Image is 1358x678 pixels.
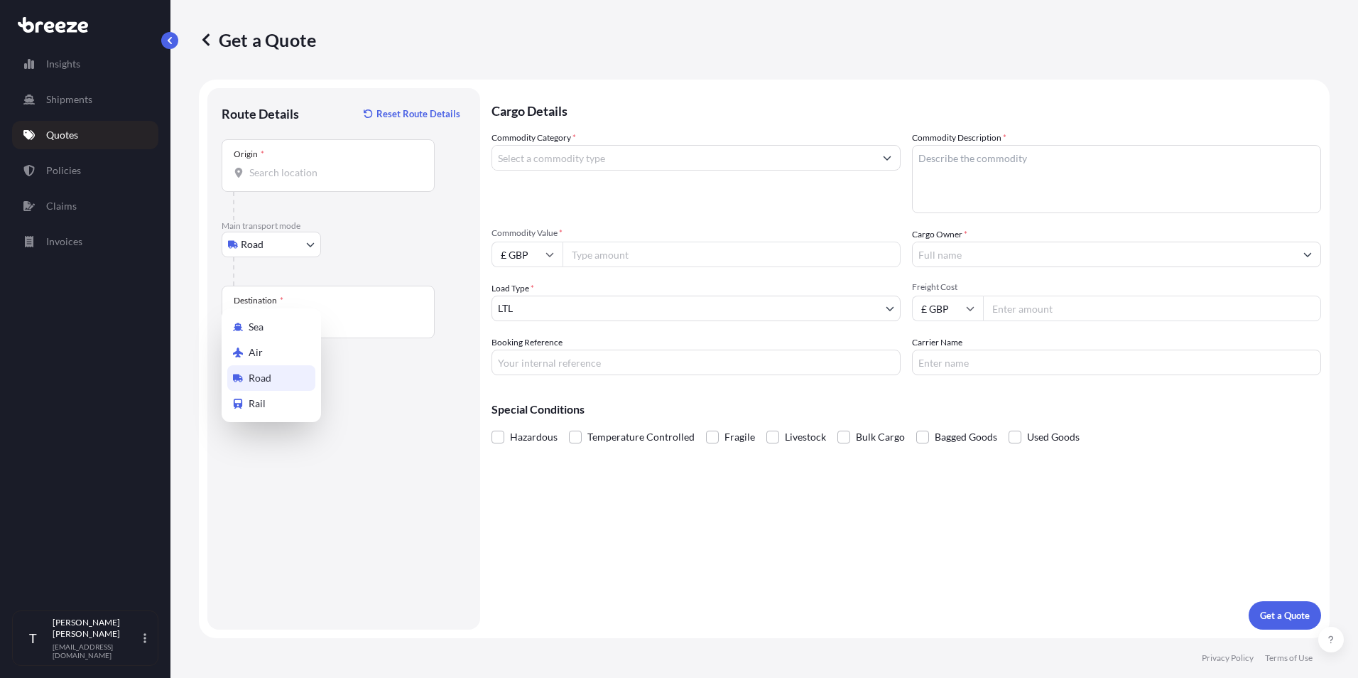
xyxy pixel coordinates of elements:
input: Your internal reference [491,350,901,375]
button: Get a Quote [1249,601,1321,630]
p: Main transport mode [222,220,466,232]
button: Select transport [222,232,321,257]
p: Shipments [46,92,92,107]
span: Commodity Value [491,227,901,239]
div: Origin [234,149,264,160]
p: [PERSON_NAME] [PERSON_NAME] [53,617,141,640]
span: Air [249,345,263,360]
input: Origin [249,166,417,180]
span: Bulk Cargo [856,426,905,448]
a: Insights [12,50,158,78]
div: Destination [234,295,283,306]
a: Quotes [12,121,158,149]
span: Fragile [724,426,755,448]
input: Type amount [563,242,901,267]
span: Used Goods [1027,426,1080,448]
p: Insights [46,57,80,71]
span: T [29,631,37,645]
input: Select a commodity type [492,145,874,171]
span: Rail [249,397,266,411]
span: Temperature Controlled [587,426,695,448]
p: Get a Quote [199,28,316,51]
input: Destination [249,312,417,326]
a: Shipments [12,85,158,114]
label: Commodity Category [491,131,576,145]
label: Commodity Description [912,131,1006,145]
span: LTL [498,301,513,316]
p: Cargo Details [491,88,1321,131]
span: Livestock [785,426,826,448]
a: Terms of Use [1265,652,1313,664]
div: Select transport [222,308,321,422]
label: Booking Reference [491,335,563,350]
p: Claims [46,199,77,213]
span: Road [241,237,264,252]
a: Privacy Policy [1202,652,1254,664]
p: Route Details [222,105,299,122]
span: Road [249,371,271,385]
span: Hazardous [510,426,558,448]
input: Enter name [912,350,1321,375]
p: Invoices [46,235,82,249]
span: Sea [249,320,264,334]
button: Show suggestions [1295,242,1320,267]
button: LTL [491,296,901,321]
p: Reset Route Details [376,107,460,121]
label: Cargo Owner [912,227,967,242]
a: Invoices [12,227,158,256]
input: Enter amount [983,296,1321,321]
span: Load Type [491,281,534,296]
p: Quotes [46,128,78,142]
p: Special Conditions [491,404,1321,415]
button: Show suggestions [874,145,900,171]
button: Reset Route Details [357,102,466,125]
a: Policies [12,156,158,185]
a: Claims [12,192,158,220]
p: Policies [46,163,81,178]
span: Bagged Goods [935,426,997,448]
input: Full name [913,242,1295,267]
span: Freight Cost [912,281,1321,293]
p: [EMAIL_ADDRESS][DOMAIN_NAME] [53,642,141,660]
p: Get a Quote [1260,608,1310,623]
label: Carrier Name [912,335,962,350]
